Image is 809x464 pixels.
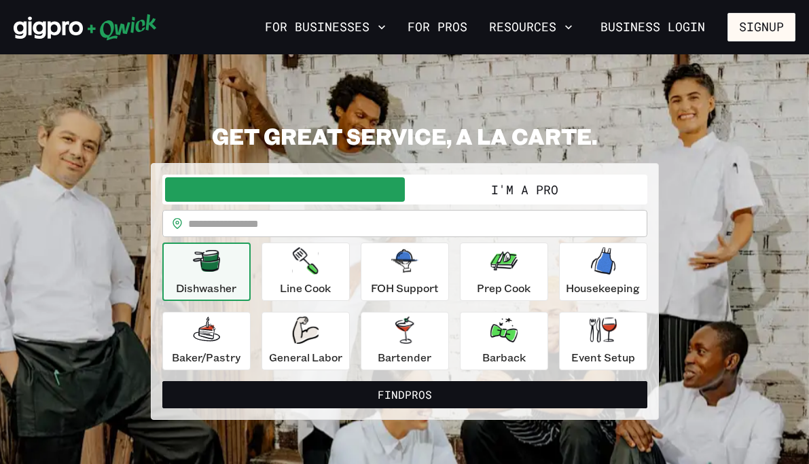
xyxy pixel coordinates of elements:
p: Baker/Pastry [172,349,240,365]
button: Prep Cook [460,243,548,301]
button: I'm a Pro [405,177,645,202]
p: Barback [482,349,526,365]
button: Line Cook [262,243,350,301]
button: Resources [484,16,578,39]
button: Baker/Pastry [162,312,251,370]
a: For Pros [402,16,473,39]
button: Dishwasher [162,243,251,301]
button: I'm a Business [165,177,405,202]
button: Signup [727,13,795,41]
p: Dishwasher [176,280,236,296]
p: Line Cook [280,280,331,296]
h2: GET GREAT SERVICE, A LA CARTE. [151,122,659,149]
p: Prep Cook [477,280,531,296]
button: Barback [460,312,548,370]
button: FindPros [162,381,647,408]
button: FOH Support [361,243,449,301]
p: Event Setup [571,349,635,365]
button: Event Setup [559,312,647,370]
button: General Labor [262,312,350,370]
button: Bartender [361,312,449,370]
button: For Businesses [259,16,391,39]
p: FOH Support [371,280,439,296]
p: Housekeeping [566,280,640,296]
a: Business Login [589,13,717,41]
p: Bartender [378,349,431,365]
p: General Labor [269,349,342,365]
button: Housekeeping [559,243,647,301]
